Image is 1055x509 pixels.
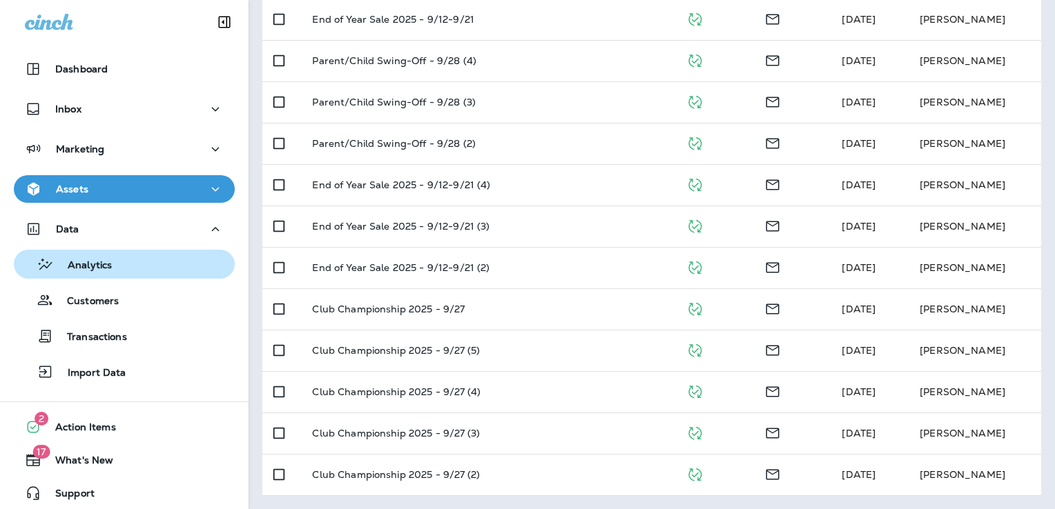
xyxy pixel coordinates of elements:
span: Caitlin Wilson [842,261,875,274]
button: Marketing [14,135,235,163]
button: Analytics [14,250,235,279]
span: Email [764,94,781,107]
span: Published [686,12,704,24]
td: [PERSON_NAME] [909,123,1041,164]
button: Inbox [14,95,235,123]
span: Caitlin Wilson [842,137,875,150]
p: Import Data [54,367,126,380]
span: Published [686,177,704,190]
p: Analytics [54,259,112,272]
span: Caitlin Wilson [842,54,875,67]
span: What's New [41,455,113,471]
span: Published [686,467,704,479]
span: Published [686,219,704,231]
span: Published [686,343,704,355]
td: [PERSON_NAME] [909,81,1041,123]
span: Email [764,219,781,231]
span: 2 [35,412,48,426]
span: Email [764,12,781,24]
p: Parent/Child Swing-Off - 9/28 (3) [312,97,476,108]
span: Published [686,301,704,314]
span: Email [764,343,781,355]
span: Email [764,426,781,438]
span: Action Items [41,421,116,438]
span: Published [686,53,704,66]
td: [PERSON_NAME] [909,40,1041,81]
span: Support [41,488,95,504]
span: Email [764,177,781,190]
span: Published [686,426,704,438]
span: Published [686,136,704,148]
span: Email [764,53,781,66]
p: Inbox [55,103,81,114]
td: [PERSON_NAME] [909,247,1041,288]
td: [PERSON_NAME] [909,371,1041,412]
button: 17What's New [14,446,235,474]
p: Club Championship 2025 - 9/27 (4) [312,386,481,397]
button: Support [14,479,235,507]
button: Assets [14,175,235,203]
button: Transactions [14,321,235,350]
p: End of Year Sale 2025 - 9/12-9/21 [312,14,474,25]
button: 2Action Items [14,413,235,441]
td: [PERSON_NAME] [909,288,1041,330]
p: End of Year Sale 2025 - 9/12-9/21 (3) [312,221,490,232]
span: Caitlin Wilson [842,96,875,108]
p: Club Championship 2025 - 9/27 (3) [312,428,480,439]
span: Published [686,260,704,272]
p: Parent/Child Swing-Off - 9/28 (4) [312,55,476,66]
p: Parent/Child Swing-Off - 9/28 (2) [312,138,476,149]
span: Caitlin Wilson [842,220,875,232]
span: Published [686,384,704,397]
span: Caitlin Wilson [842,179,875,191]
p: Club Championship 2025 - 9/27 (2) [312,469,480,480]
p: Data [56,223,79,234]
span: Email [764,136,781,148]
p: Dashboard [55,63,108,74]
p: Marketing [56,143,104,154]
p: Club Championship 2025 - 9/27 (5) [312,345,480,356]
span: Caitlin Wilson [842,344,875,357]
span: Email [764,260,781,272]
span: Published [686,94,704,107]
span: Caitlin Wilson [842,386,875,398]
span: Email [764,384,781,397]
td: [PERSON_NAME] [909,330,1041,371]
button: Dashboard [14,55,235,83]
td: [PERSON_NAME] [909,206,1041,247]
button: Data [14,215,235,243]
button: Import Data [14,357,235,386]
td: [PERSON_NAME] [909,412,1041,454]
p: Transactions [53,331,127,344]
span: Email [764,467,781,479]
span: Caitlin Wilson [842,13,875,26]
span: Caitlin Wilson [842,303,875,315]
button: Collapse Sidebar [205,8,244,36]
p: Assets [56,183,88,194]
p: Customers [53,295,119,308]
span: Caitlin Wilson [842,427,875,439]
td: [PERSON_NAME] [909,454,1041,495]
p: End of Year Sale 2025 - 9/12-9/21 (4) [312,179,490,190]
span: 17 [32,445,50,459]
span: Caitlin Wilson [842,468,875,481]
button: Customers [14,286,235,315]
span: Email [764,301,781,314]
td: [PERSON_NAME] [909,164,1041,206]
p: Club Championship 2025 - 9/27 [312,303,465,315]
p: End of Year Sale 2025 - 9/12-9/21 (2) [312,262,490,273]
